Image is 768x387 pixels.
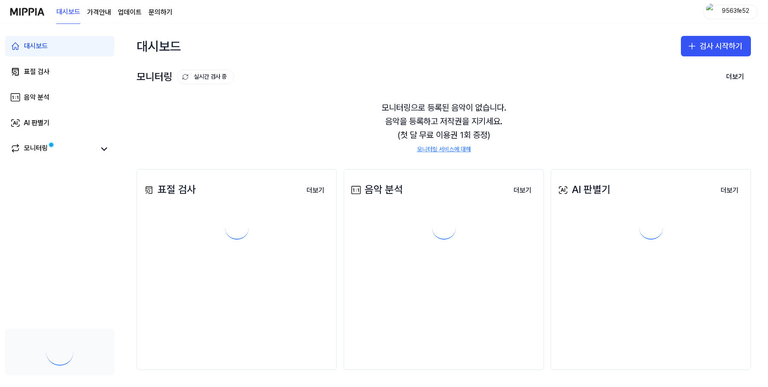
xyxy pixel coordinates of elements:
[10,143,96,155] a: 모니터링
[507,182,538,199] button: 더보기
[719,7,752,16] div: 9563fe52
[706,3,716,21] img: profile
[714,182,745,199] button: 더보기
[149,7,172,18] a: 문의하기
[5,87,114,108] a: 음악 분석
[24,92,50,103] div: 음악 분석
[300,181,331,199] a: 더보기
[24,41,48,51] div: 대시보드
[24,143,48,155] div: 모니터링
[507,181,538,199] a: 더보기
[714,181,745,199] a: 더보기
[137,91,751,164] div: 모니터링으로 등록된 음악이 없습니다. 음악을 등록하고 저작권을 지키세요. (첫 달 무료 이용권 1회 증정)
[137,69,234,85] div: 모니터링
[24,118,50,128] div: AI 판별기
[300,182,331,199] button: 더보기
[87,7,111,18] a: 가격안내
[703,5,758,19] button: profile9563fe52
[5,36,114,56] a: 대시보드
[349,182,403,198] div: 음악 분석
[118,7,142,18] a: 업데이트
[142,182,196,198] div: 표절 검사
[5,62,114,82] a: 표절 검사
[56,0,80,24] a: 대시보드
[681,36,751,56] button: 검사 시작하기
[137,32,181,60] div: 대시보드
[417,145,471,154] a: 모니터링 서비스에 대해
[5,113,114,133] a: AI 판별기
[24,67,50,77] div: 표절 검사
[556,182,610,198] div: AI 판별기
[177,70,234,84] button: 실시간 검사 중
[719,68,751,85] button: 더보기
